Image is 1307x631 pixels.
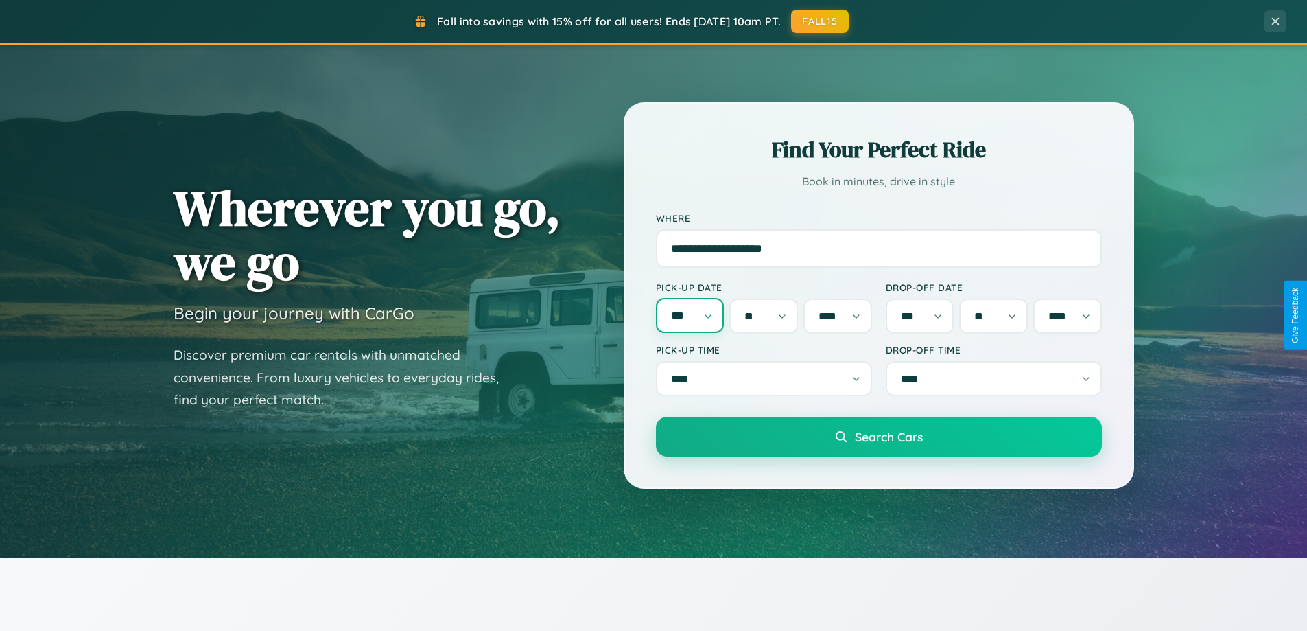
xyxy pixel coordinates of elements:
[886,282,1102,293] label: Drop-off Date
[1291,288,1300,343] div: Give Feedback
[656,135,1102,165] h2: Find Your Perfect Ride
[656,282,872,293] label: Pick-up Date
[656,344,872,356] label: Pick-up Time
[437,14,781,28] span: Fall into savings with 15% off for all users! Ends [DATE] 10am PT.
[791,10,849,33] button: FALL15
[174,303,414,323] h3: Begin your journey with CarGo
[855,429,923,444] span: Search Cars
[656,417,1102,457] button: Search Cars
[886,344,1102,356] label: Drop-off Time
[656,172,1102,192] p: Book in minutes, drive in style
[174,181,561,289] h1: Wherever you go, we go
[656,212,1102,224] label: Where
[174,344,517,411] p: Discover premium car rentals with unmatched convenience. From luxury vehicles to everyday rides, ...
